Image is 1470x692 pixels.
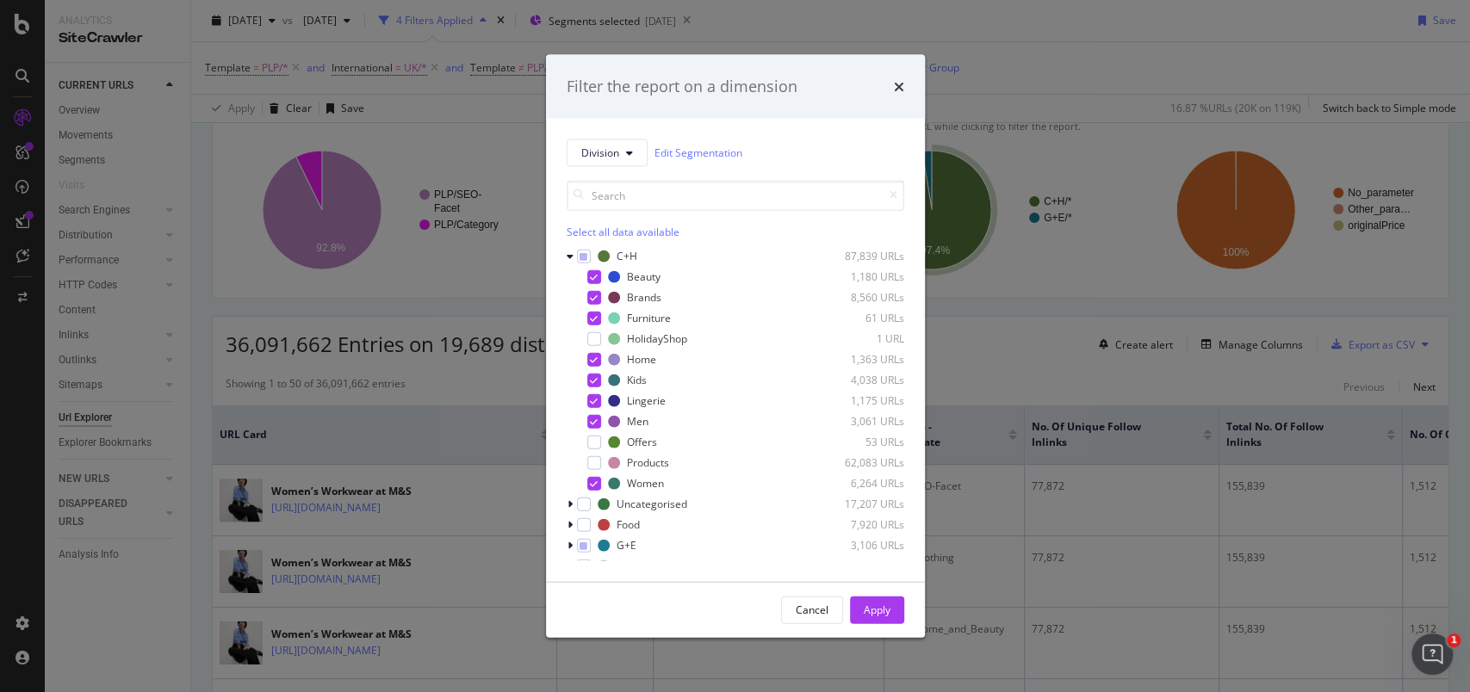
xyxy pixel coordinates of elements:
[864,602,890,617] div: Apply
[796,602,828,617] div: Cancel
[567,76,797,98] div: Filter the report on a dimension
[1447,633,1461,647] span: 1
[781,596,843,623] button: Cancel
[820,249,904,263] div: 87,839 URLs
[820,269,904,284] div: 1,180 URLs
[894,76,904,98] div: times
[627,455,669,470] div: Products
[1411,633,1453,675] iframe: Intercom live chat
[820,559,904,573] div: 2,242 URLs
[617,497,687,511] div: Uncategorised
[567,224,904,238] div: Select all data available
[627,269,661,284] div: Beauty
[820,538,904,553] div: 3,106 URLs
[820,373,904,387] div: 4,038 URLs
[617,517,640,532] div: Food
[820,290,904,305] div: 8,560 URLs
[627,435,657,449] div: Offers
[850,596,904,623] button: Apply
[617,249,637,263] div: C+H
[820,393,904,408] div: 1,175 URLs
[820,517,904,532] div: 7,920 URLs
[627,393,666,408] div: Lingerie
[567,139,648,166] button: Division
[627,311,671,325] div: Furniture
[820,455,904,470] div: 62,083 URLs
[627,331,687,346] div: HolidayShop
[627,476,664,491] div: Women
[820,352,904,367] div: 1,363 URLs
[581,145,619,160] span: Division
[617,559,639,573] div: Misc
[820,311,904,325] div: 61 URLs
[627,352,656,367] div: Home
[627,290,661,305] div: Brands
[627,414,648,429] div: Men
[820,331,904,346] div: 1 URL
[654,144,742,162] a: Edit Segmentation
[617,538,636,553] div: G+E
[627,373,647,387] div: Kids
[546,55,925,638] div: modal
[820,476,904,491] div: 6,264 URLs
[820,414,904,429] div: 3,061 URLs
[820,435,904,449] div: 53 URLs
[567,180,904,210] input: Search
[820,497,904,511] div: 17,207 URLs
